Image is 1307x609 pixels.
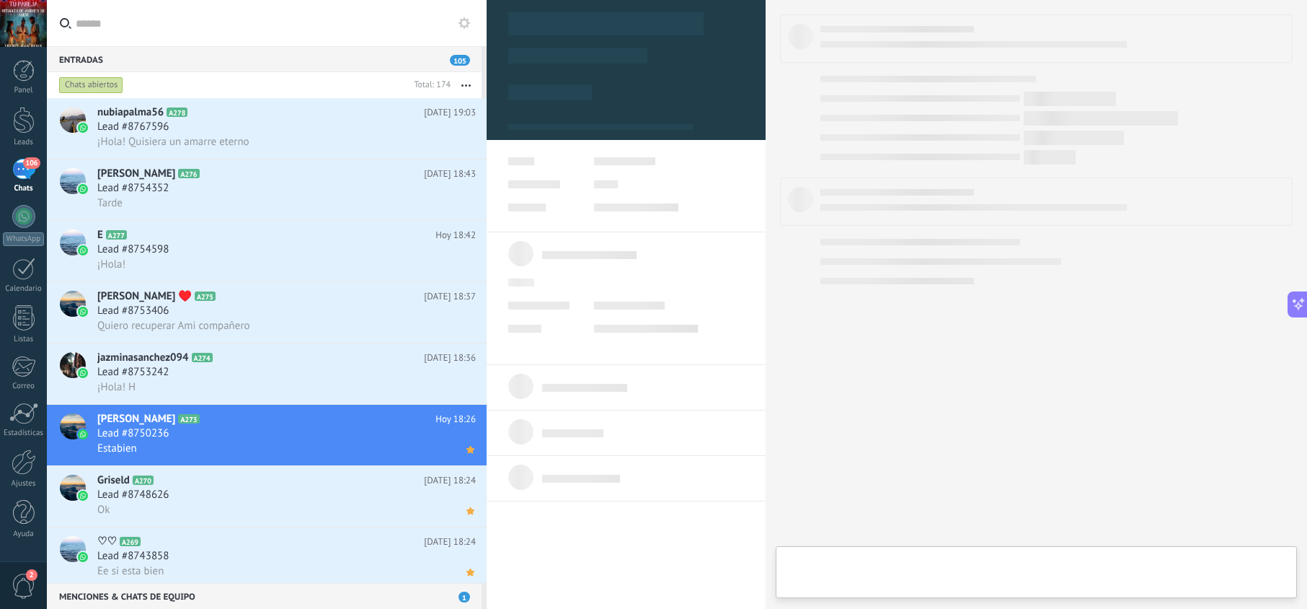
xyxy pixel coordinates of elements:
[3,138,45,147] div: Leads
[78,429,88,439] img: icon
[408,78,451,92] div: Total: 174
[97,105,164,120] span: nubiapalma56
[97,258,125,271] span: ¡Hola!
[106,230,127,240] span: A277
[3,232,44,246] div: WhatsApp
[47,159,487,220] a: avataricon[PERSON_NAME]A276[DATE] 18:43Lead #8754352Tarde
[78,123,88,133] img: icon
[97,289,192,304] span: [PERSON_NAME] ♥️
[3,284,45,294] div: Calendario
[47,221,487,281] a: avatariconEA277Hoy 18:42Lead #8754598¡Hola!
[3,479,45,488] div: Ajustes
[97,535,117,549] span: ♡⁠♡
[424,351,476,365] span: [DATE] 18:36
[47,343,487,404] a: avatariconjazminasanchez094A274[DATE] 18:36Lead #8753242¡Hola! H
[23,157,40,169] span: 106
[97,503,110,517] span: Ok
[47,466,487,527] a: avatariconGriseldA270[DATE] 18:24Lead #8748626Ok
[97,181,169,196] span: Lead #8754352
[97,473,130,488] span: Griseld
[78,552,88,562] img: icon
[78,368,88,378] img: icon
[97,304,169,318] span: Lead #8753406
[192,353,213,362] span: A274
[451,72,482,98] button: Más
[167,108,187,117] span: A278
[97,380,136,394] span: ¡Hola! H
[97,412,175,426] span: [PERSON_NAME]
[97,242,169,257] span: Lead #8754598
[78,245,88,255] img: icon
[97,351,189,365] span: jazminasanchez094
[97,196,123,210] span: Tarde
[424,289,476,304] span: [DATE] 18:37
[47,98,487,159] a: avatariconnubiapalma56A278[DATE] 19:03Lead #8767596¡Hola! Quisiera un amarre eterno
[78,307,88,317] img: icon
[120,537,141,546] span: A269
[97,167,175,181] span: [PERSON_NAME]
[97,120,169,134] span: Lead #8767596
[458,592,470,603] span: 1
[3,530,45,539] div: Ayuda
[78,184,88,194] img: icon
[195,292,216,301] span: A275
[3,86,45,95] div: Panel
[424,535,476,549] span: [DATE] 18:24
[47,527,487,588] a: avataricon♡⁠♡A269[DATE] 18:24Lead #8743858Ee si esta bien
[59,76,123,94] div: Chats abiertos
[424,473,476,488] span: [DATE] 18:24
[47,405,487,465] a: avataricon[PERSON_NAME]A273Hoy 18:26Lead #8750236Estabien
[3,382,45,391] div: Correo
[133,476,154,485] span: A270
[97,228,103,242] span: E
[3,184,45,193] div: Chats
[97,549,169,564] span: Lead #8743858
[450,55,470,66] span: 105
[3,335,45,344] div: Listas
[26,569,37,581] span: 2
[3,429,45,438] div: Estadísticas
[435,412,476,426] span: Hoy 18:26
[178,169,199,178] span: A276
[97,365,169,380] span: Lead #8753242
[97,488,169,502] span: Lead #8748626
[424,167,476,181] span: [DATE] 18:43
[47,282,487,343] a: avataricon[PERSON_NAME] ♥️A275[DATE] 18:37Lead #8753406Quiero recuperar Ami compañero
[47,46,482,72] div: Entradas
[47,583,482,609] div: Menciones & Chats de equipo
[435,228,476,242] span: Hoy 18:42
[97,319,250,333] span: Quiero recuperar Ami compañero
[97,564,164,578] span: Ee si esta bien
[78,491,88,501] img: icon
[97,426,169,441] span: Lead #8750236
[178,414,199,424] span: A273
[424,105,476,120] span: [DATE] 19:03
[97,135,249,149] span: ¡Hola! Quisiera un amarre eterno
[97,442,137,455] span: Estabien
